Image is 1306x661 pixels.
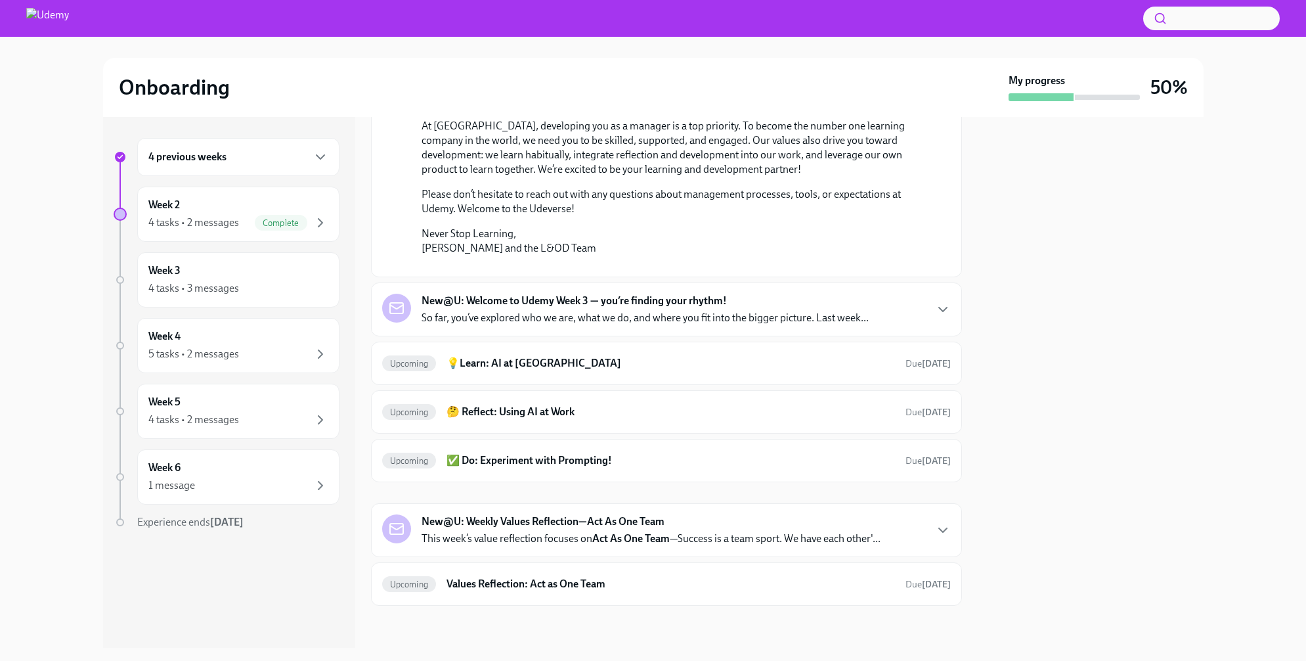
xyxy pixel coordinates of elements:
[148,263,181,278] h6: Week 3
[446,405,894,419] h6: 🤔 Reflect: Using AI at Work
[905,407,951,418] span: Due
[905,455,951,467] span: Due
[137,516,244,528] span: Experience ends
[1150,76,1188,99] h3: 50%
[922,358,951,369] strong: [DATE]
[446,356,894,371] h6: 💡Learn: AI at [GEOGRAPHIC_DATA]
[148,478,195,493] div: 1 message
[905,455,951,467] span: September 27th, 2025 11:00
[1009,74,1065,88] strong: My progress
[922,455,951,467] strong: [DATE]
[592,532,670,545] strong: Act As One Team
[422,227,930,256] p: Never Stop Learning, [PERSON_NAME] and the L&OD Team
[148,461,181,475] h6: Week 6
[382,574,951,595] a: UpcomingValues Reflection: Act as One TeamDue[DATE]
[922,407,951,418] strong: [DATE]
[905,578,951,591] span: September 30th, 2025 11:00
[148,347,239,361] div: 5 tasks • 2 messages
[26,8,69,29] img: Udemy
[905,406,951,419] span: September 27th, 2025 11:00
[446,577,894,591] h6: Values Reflection: Act as One Team
[114,318,339,373] a: Week 45 tasks • 2 messages
[446,453,894,468] h6: ✅ Do: Experiment with Prompting!
[382,359,437,369] span: Upcoming
[422,119,930,177] p: At [GEOGRAPHIC_DATA], developing you as a manager is a top priority. To become the number one lea...
[114,252,339,308] a: Week 34 tasks • 3 messages
[114,449,339,505] a: Week 61 message
[422,532,881,546] p: This week’s value reflection focuses on —Success is a team sport. We have each other'...
[148,281,239,296] div: 4 tasks • 3 messages
[137,138,339,176] div: 4 previous weeks
[148,395,181,409] h6: Week 5
[905,357,951,370] span: September 27th, 2025 11:00
[382,580,437,589] span: Upcoming
[382,456,437,466] span: Upcoming
[422,311,869,325] p: So far, you’ve explored who we are, what we do, and where you fit into the bigger picture. Last w...
[114,384,339,439] a: Week 54 tasks • 2 messages
[422,187,930,216] p: Please don’t hesitate to reach out with any questions about management processes, tools, or expec...
[255,218,307,228] span: Complete
[422,294,727,308] strong: New@U: Welcome to Udemy Week 3 — you’re finding your rhythm!
[905,579,951,590] span: Due
[114,187,339,242] a: Week 24 tasks • 2 messagesComplete
[905,358,951,369] span: Due
[382,450,951,471] a: Upcoming✅ Do: Experiment with Prompting!Due[DATE]
[922,579,951,590] strong: [DATE]
[422,514,664,529] strong: New@U: Weekly Values Reflection—Act As One Team
[148,216,239,230] div: 4 tasks • 2 messages
[148,413,239,427] div: 4 tasks • 2 messages
[148,329,181,344] h6: Week 4
[119,74,230,101] h2: Onboarding
[210,516,244,528] strong: [DATE]
[148,150,227,164] h6: 4 previous weeks
[148,198,180,212] h6: Week 2
[382,353,951,374] a: Upcoming💡Learn: AI at [GEOGRAPHIC_DATA]Due[DATE]
[382,401,951,422] a: Upcoming🤔 Reflect: Using AI at WorkDue[DATE]
[382,407,437,417] span: Upcoming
